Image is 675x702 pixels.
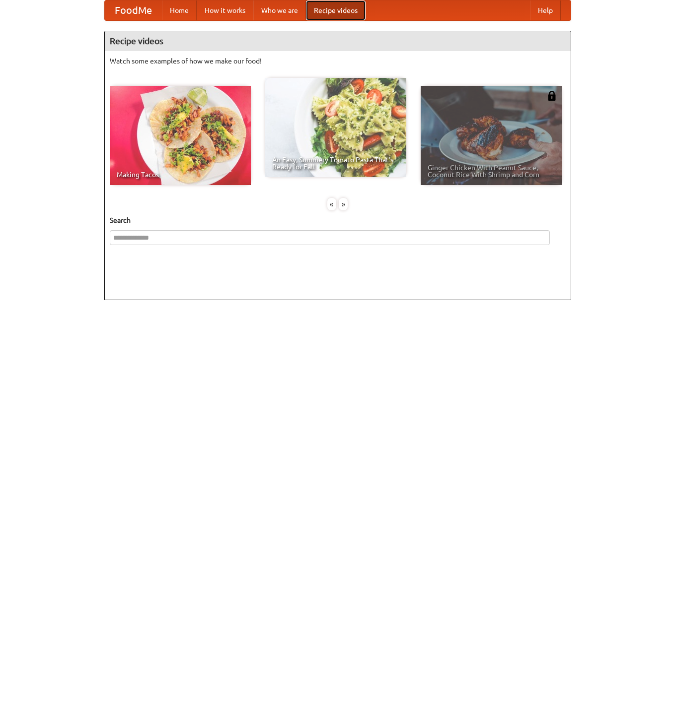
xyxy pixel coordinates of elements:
a: Who we are [253,0,306,20]
a: Home [162,0,197,20]
a: Help [530,0,561,20]
h5: Search [110,215,566,225]
p: Watch some examples of how we make our food! [110,56,566,66]
h4: Recipe videos [105,31,571,51]
a: FoodMe [105,0,162,20]
img: 483408.png [547,91,557,101]
a: Recipe videos [306,0,366,20]
div: » [339,198,348,210]
a: Making Tacos [110,86,251,185]
a: An Easy, Summery Tomato Pasta That's Ready for Fall [265,78,406,177]
span: Making Tacos [117,171,244,178]
div: « [327,198,336,210]
a: How it works [197,0,253,20]
span: An Easy, Summery Tomato Pasta That's Ready for Fall [272,156,399,170]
